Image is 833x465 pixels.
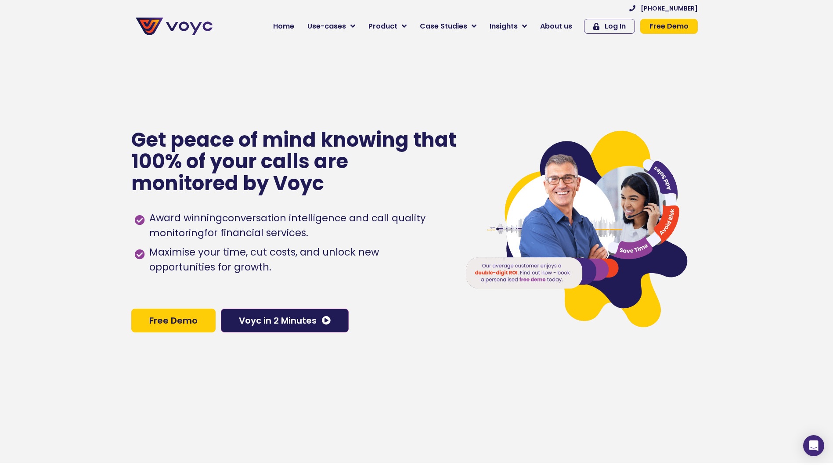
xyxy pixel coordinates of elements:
[605,23,626,30] span: Log In
[483,18,534,35] a: Insights
[420,21,467,32] span: Case Studies
[131,309,216,332] a: Free Demo
[147,245,447,275] span: Maximise your time, cut costs, and unlock new opportunities for growth.
[116,35,138,45] span: Phone
[181,183,222,191] a: Privacy Policy
[131,129,458,195] p: Get peace of mind knowing that 100% of your calls are monitored by Voyc
[584,19,635,34] a: Log In
[136,18,213,35] img: voyc-full-logo
[362,18,413,35] a: Product
[368,21,397,32] span: Product
[641,5,698,11] span: [PHONE_NUMBER]
[413,18,483,35] a: Case Studies
[307,21,346,32] span: Use-cases
[640,19,698,34] a: Free Demo
[149,211,426,240] h1: conversation intelligence and call quality monitoring
[534,18,579,35] a: About us
[149,316,198,325] span: Free Demo
[239,316,317,325] span: Voyc in 2 Minutes
[649,23,689,30] span: Free Demo
[147,211,447,241] span: Award winning for financial services.
[116,71,146,81] span: Job title
[267,18,301,35] a: Home
[273,21,294,32] span: Home
[490,21,518,32] span: Insights
[803,435,824,456] div: Open Intercom Messenger
[540,21,572,32] span: About us
[629,5,698,11] a: [PHONE_NUMBER]
[301,18,362,35] a: Use-cases
[221,309,349,332] a: Voyc in 2 Minutes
